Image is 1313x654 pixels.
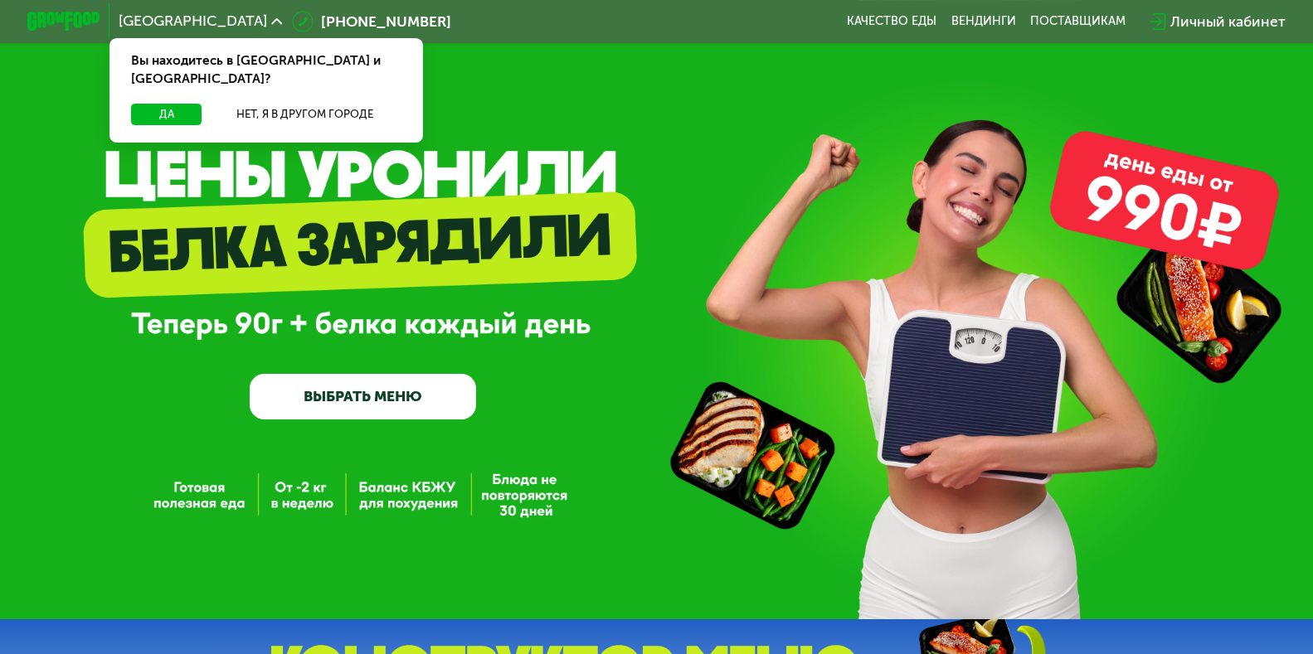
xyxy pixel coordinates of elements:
a: Вендинги [951,14,1016,29]
div: Вы находитесь в [GEOGRAPHIC_DATA] и [GEOGRAPHIC_DATA]? [109,38,423,104]
span: [GEOGRAPHIC_DATA] [119,14,267,29]
a: ВЫБРАТЬ МЕНЮ [250,374,477,419]
div: поставщикам [1030,14,1126,29]
button: Нет, я в другом городе [209,104,401,125]
a: [PHONE_NUMBER] [292,11,451,32]
div: Личный кабинет [1170,11,1286,32]
button: Да [131,104,202,125]
a: Качество еды [847,14,936,29]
